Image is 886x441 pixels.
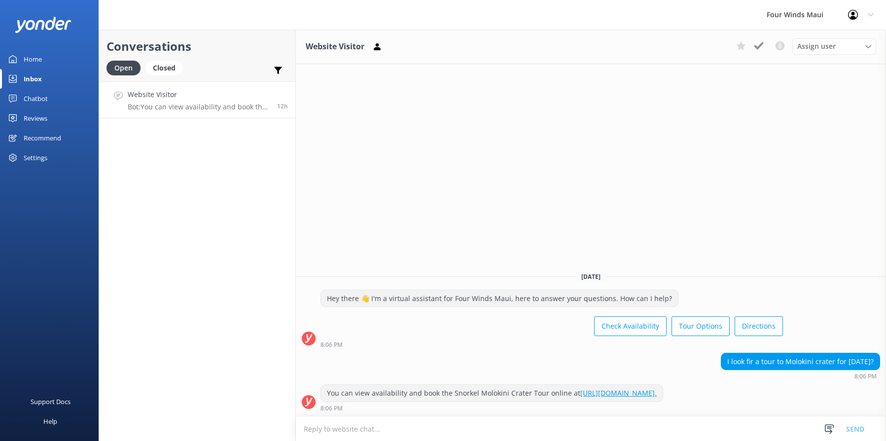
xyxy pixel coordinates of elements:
[575,272,606,281] span: [DATE]
[854,373,877,379] strong: 8:06 PM
[735,316,783,336] button: Directions
[43,411,57,431] div: Help
[145,62,188,73] a: Closed
[106,61,141,75] div: Open
[24,148,47,168] div: Settings
[24,49,42,69] div: Home
[106,62,145,73] a: Open
[320,406,343,411] strong: 8:06 PM
[145,61,183,75] div: Closed
[797,41,836,52] span: Assign user
[24,128,61,148] div: Recommend
[106,37,288,56] h2: Conversations
[792,38,876,54] div: Assign User
[321,290,678,307] div: Hey there 👋 I'm a virtual assistant for Four Winds Maui, here to answer your questions. How can I...
[24,69,42,89] div: Inbox
[277,102,288,110] span: Sep 24 2025 08:06pm (UTC -10:00) Pacific/Honolulu
[306,40,364,53] h3: Website Visitor
[24,89,48,108] div: Chatbot
[320,405,663,411] div: Sep 24 2025 08:06pm (UTC -10:00) Pacific/Honolulu
[721,353,880,370] div: I look fir a tour to Molokini crater for [DATE]?
[721,373,880,379] div: Sep 24 2025 08:06pm (UTC -10:00) Pacific/Honolulu
[320,342,343,348] strong: 8:06 PM
[321,385,663,402] div: You can view availability and book the Snorkel Molokini Crater Tour online at
[320,341,783,348] div: Sep 24 2025 08:06pm (UTC -10:00) Pacific/Honolulu
[128,89,270,100] h4: Website Visitor
[580,388,657,398] a: [URL][DOMAIN_NAME].
[24,108,47,128] div: Reviews
[99,81,295,118] a: Website VisitorBot:You can view availability and book the Snorkel Molokini Crater Tour online at ...
[594,316,667,336] button: Check Availability
[31,392,71,411] div: Support Docs
[15,17,71,33] img: yonder-white-logo.png
[672,316,730,336] button: Tour Options
[128,102,270,111] p: Bot: You can view availability and book the Snorkel Molokini Crater Tour online at [URL][DOMAIN_N...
